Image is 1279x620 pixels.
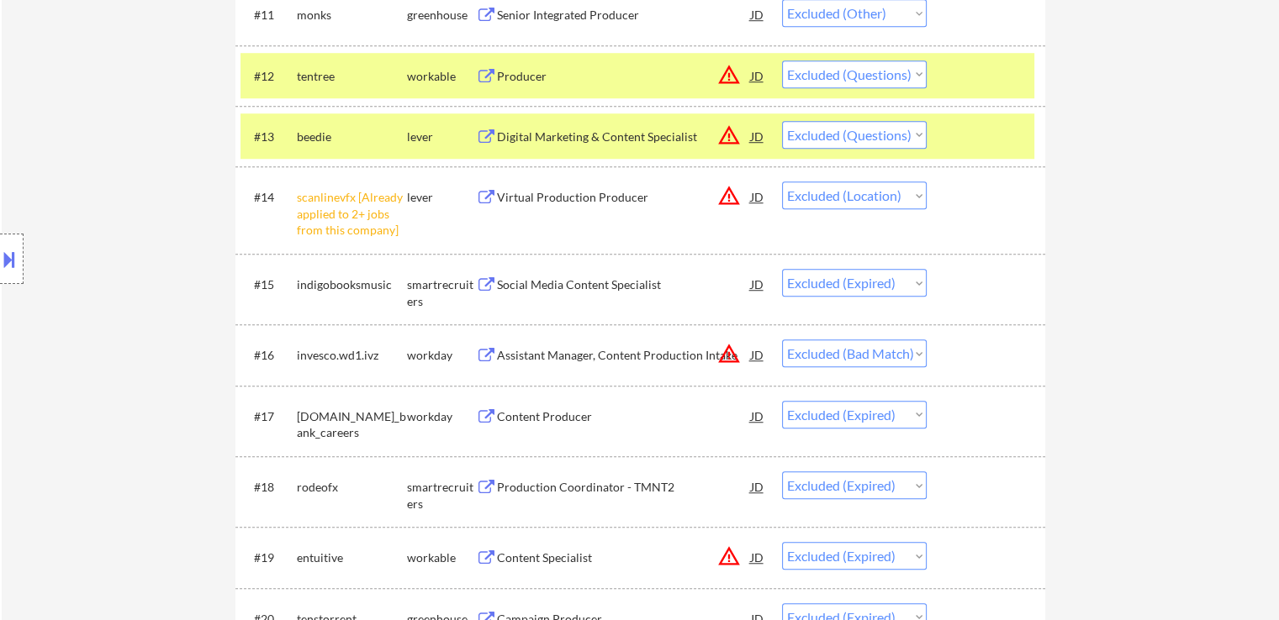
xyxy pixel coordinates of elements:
[749,339,766,370] div: JD
[497,129,751,145] div: Digital Marketing & Content Specialist
[297,68,407,85] div: tentree
[407,189,476,206] div: lever
[749,181,766,212] div: JD
[407,347,476,364] div: workday
[297,347,407,364] div: invesco.wd1.ivz
[254,68,283,85] div: #12
[407,129,476,145] div: lever
[717,342,741,365] button: warning_amber
[407,7,476,24] div: greenhouse
[717,184,741,208] button: warning_amber
[297,276,407,293] div: indigobooksmusic
[497,276,751,293] div: Social Media Content Specialist
[297,129,407,145] div: beedie
[749,60,766,91] div: JD
[254,549,283,566] div: #19
[254,479,283,496] div: #18
[749,471,766,502] div: JD
[297,549,407,566] div: entuitive
[407,276,476,309] div: smartrecruiters
[254,408,283,425] div: #17
[297,408,407,441] div: [DOMAIN_NAME]_bank_careers
[497,347,751,364] div: Assistant Manager, Content Production Intake
[407,479,476,512] div: smartrecruiters
[497,549,751,566] div: Content Specialist
[297,189,407,239] div: scanlinevfx [Already applied to 2+ jobs from this company]
[749,401,766,431] div: JD
[497,408,751,425] div: Content Producer
[749,269,766,299] div: JD
[717,544,741,568] button: warning_amber
[497,68,751,85] div: Producer
[254,7,283,24] div: #11
[717,63,741,87] button: warning_amber
[497,7,751,24] div: Senior Integrated Producer
[407,68,476,85] div: workable
[749,121,766,151] div: JD
[717,123,741,147] button: warning_amber
[497,479,751,496] div: Production Coordinator - TMNT2
[749,542,766,572] div: JD
[297,479,407,496] div: rodeofx
[497,189,751,206] div: Virtual Production Producer
[407,408,476,425] div: workday
[407,549,476,566] div: workable
[297,7,407,24] div: monks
